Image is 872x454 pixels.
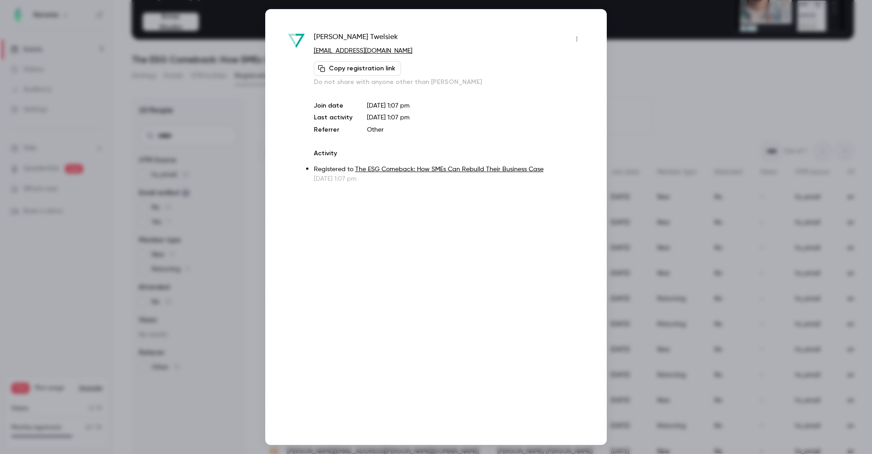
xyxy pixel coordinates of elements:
span: [PERSON_NAME] Twelsiek [314,32,398,46]
img: 7stepssolution.com [288,33,305,49]
p: Other [367,125,584,134]
a: The ESG Comeback: How SMEs Can Rebuild Their Business Case [355,166,544,173]
p: Registered to [314,165,584,174]
p: Referrer [314,125,352,134]
span: [DATE] 1:07 pm [367,114,410,121]
p: Last activity [314,113,352,123]
p: Activity [314,149,584,158]
p: [DATE] 1:07 pm [367,101,584,110]
button: Copy registration link [314,61,401,76]
p: Do not share with anyone other than [PERSON_NAME] [314,78,584,87]
p: Join date [314,101,352,110]
a: [EMAIL_ADDRESS][DOMAIN_NAME] [314,48,412,54]
p: [DATE] 1:07 pm [314,174,584,183]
